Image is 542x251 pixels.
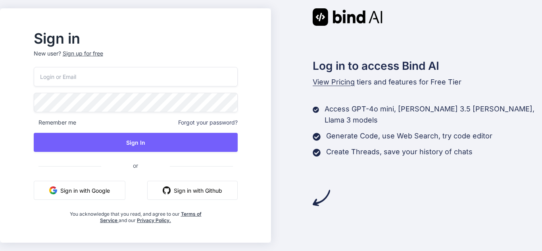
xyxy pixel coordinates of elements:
[34,32,238,45] h2: Sign in
[326,146,473,157] p: Create Threads, save your history of chats
[34,181,125,200] button: Sign in with Google
[34,133,238,152] button: Sign In
[100,211,202,223] a: Terms of Service
[101,156,170,175] span: or
[67,206,204,224] div: You acknowledge that you read, and agree to our and our
[63,50,103,57] div: Sign up for free
[313,78,355,86] span: View Pricing
[326,130,492,142] p: Generate Code, use Web Search, try code editor
[49,186,57,194] img: google
[163,186,171,194] img: github
[34,50,238,67] p: New user?
[325,103,542,126] p: Access GPT-4o mini, [PERSON_NAME] 3.5 [PERSON_NAME], Llama 3 models
[313,8,382,26] img: Bind AI logo
[34,67,238,86] input: Login or Email
[137,217,171,223] a: Privacy Policy.
[147,181,238,200] button: Sign in with Github
[178,119,238,126] span: Forgot your password?
[313,189,330,207] img: arrow
[34,119,76,126] span: Remember me
[313,57,542,74] h2: Log in to access Bind AI
[313,77,542,88] p: tiers and features for Free Tier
